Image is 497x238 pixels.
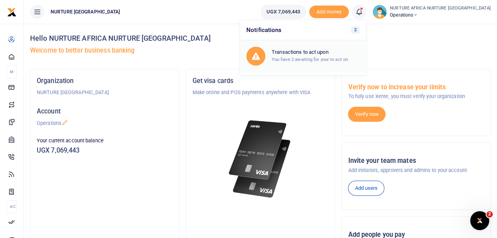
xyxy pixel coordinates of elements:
[272,49,359,55] h6: Transactions to act upon
[261,5,306,19] a: UGX 7,069,443
[348,157,484,165] h5: Invite your team mates
[193,89,329,96] p: Make online and POS payments anywhere with VISA
[37,77,173,85] h5: Organization
[348,93,484,100] p: To fully use Xente, you must verify your organization
[348,166,484,174] p: Add initiators, approvers and admins to your account
[37,147,173,155] h5: UGX 7,069,443
[351,26,359,34] span: 2
[372,5,491,19] a: profile-user NURTURE AFRICA NURTURE [GEOGRAPHIC_DATA] Operations
[257,5,309,19] li: Wallet ballance
[240,40,366,72] a: Transactions to act upon You have 2 awaiting for your to act on
[30,34,491,43] h4: Hello NURTURE AFRICA NURTURE [GEOGRAPHIC_DATA]
[227,115,295,203] img: xente-_physical_cards.png
[7,9,17,15] a: logo-small logo-large logo-large
[37,119,173,127] p: Operations
[37,89,173,96] p: NURTURE [GEOGRAPHIC_DATA]
[47,8,123,15] span: NURTURE [GEOGRAPHIC_DATA]
[37,108,173,115] h5: Account
[470,211,489,230] iframe: Intercom live chat
[390,5,491,12] small: NURTURE AFRICA NURTURE [GEOGRAPHIC_DATA]
[309,6,349,19] li: Toup your wallet
[6,200,17,213] li: Ac
[486,211,493,217] span: 2
[37,137,173,145] p: Your current account balance
[7,8,17,17] img: logo-small
[240,20,366,40] h6: Notifications
[309,8,349,14] a: Add money
[348,181,384,196] a: Add users
[30,47,491,55] h5: Welcome to better business banking
[309,6,349,19] span: Add money
[6,65,17,78] li: M
[348,107,386,122] a: Verify now
[272,57,348,62] small: You have 2 awaiting for your to act on
[372,5,387,19] img: profile-user
[266,8,300,16] span: UGX 7,069,443
[348,83,484,91] h5: Verify now to increase your limits
[390,11,491,19] span: Operations
[193,77,329,85] h5: Get visa cards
